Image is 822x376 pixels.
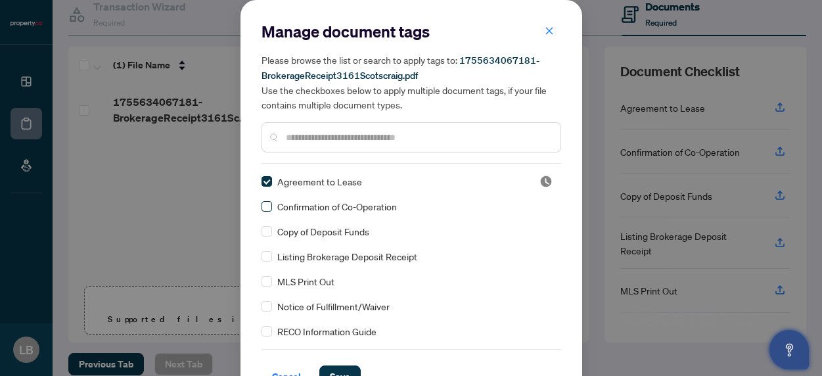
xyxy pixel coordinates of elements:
button: Open asap [769,330,809,369]
span: close [545,26,554,35]
span: Listing Brokerage Deposit Receipt [277,249,417,264]
span: MLS Print Out [277,274,334,289]
h2: Manage document tags [262,21,561,42]
span: RECO Information Guide [277,324,377,339]
h5: Please browse the list or search to apply tags to: Use the checkboxes below to apply multiple doc... [262,53,561,112]
span: Pending Review [539,175,553,188]
span: Notice of Fulfillment/Waiver [277,299,390,314]
span: Confirmation of Co-Operation [277,199,397,214]
img: status [539,175,553,188]
span: Copy of Deposit Funds [277,224,369,239]
span: Agreement to Lease [277,174,362,189]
